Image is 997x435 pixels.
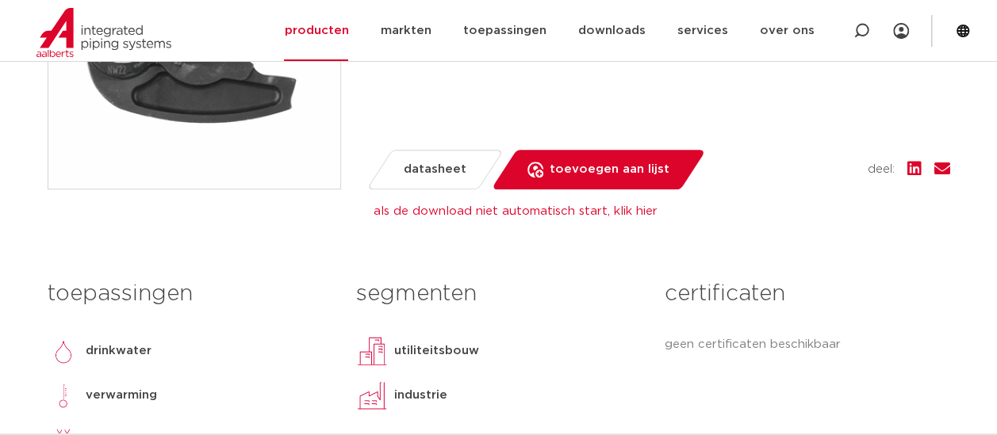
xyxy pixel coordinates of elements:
p: drinkwater [86,342,151,361]
span: datasheet [404,157,466,182]
img: industrie [356,380,388,411]
h3: segmenten [356,278,641,310]
p: industrie [394,386,447,405]
img: verwarming [48,380,79,411]
span: deel: [868,160,895,179]
a: als de download niet automatisch start, klik hier [373,205,657,217]
p: utiliteitsbouw [394,342,479,361]
img: utiliteitsbouw [356,335,388,367]
h3: toepassingen [48,278,332,310]
p: geen certificaten beschikbaar [665,335,949,354]
a: datasheet [366,150,503,189]
img: drinkwater [48,335,79,367]
p: verwarming [86,386,157,405]
h3: certificaten [665,278,949,310]
span: toevoegen aan lijst [550,157,669,182]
